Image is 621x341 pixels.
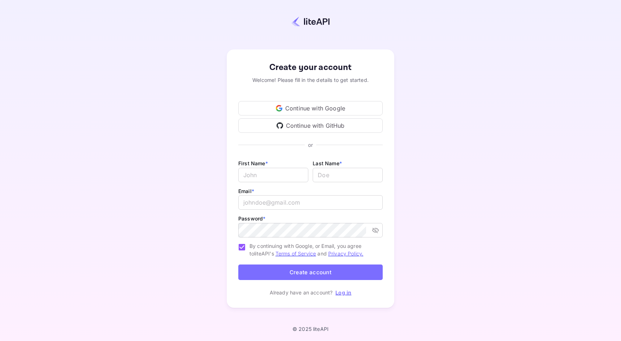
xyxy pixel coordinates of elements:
input: johndoe@gmail.com [238,195,383,210]
div: Welcome! Please fill in the details to get started. [238,76,383,84]
p: Already have an account? [270,289,333,296]
button: toggle password visibility [369,224,382,237]
a: Terms of Service [275,250,316,257]
input: John [238,168,308,182]
img: liteapi [291,16,330,27]
a: Log in [335,289,351,296]
p: © 2025 liteAPI [292,326,329,332]
span: By continuing with Google, or Email, you agree to liteAPI's and [249,242,377,257]
label: Password [238,215,265,222]
label: Last Name [313,160,342,166]
div: Continue with GitHub [238,118,383,133]
label: First Name [238,160,268,166]
a: Privacy Policy. [328,250,363,257]
div: Create your account [238,61,383,74]
button: Create account [238,265,383,280]
input: Doe [313,168,383,182]
label: Email [238,188,254,194]
div: Continue with Google [238,101,383,115]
